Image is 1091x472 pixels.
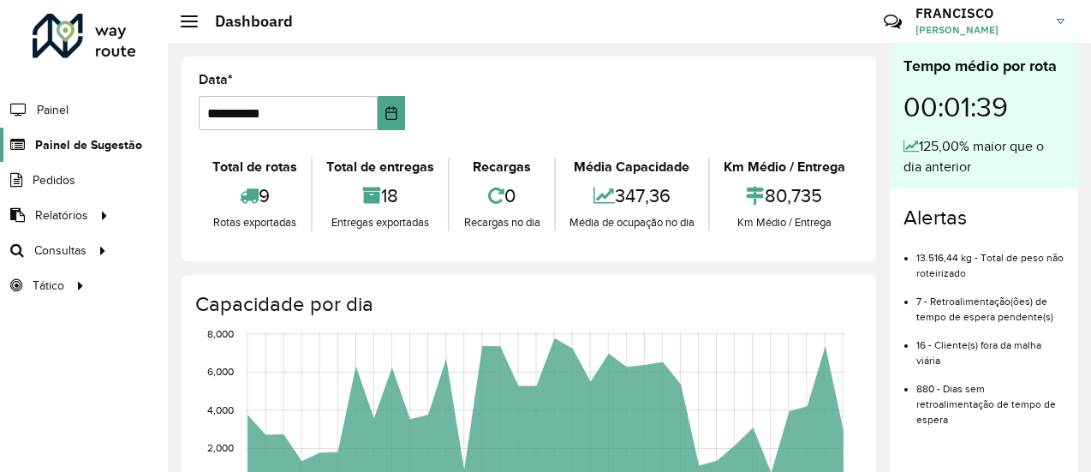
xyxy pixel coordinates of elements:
div: Km Médio / Entrega [714,157,855,177]
span: Relatórios [35,206,88,224]
div: 80,735 [714,177,855,214]
div: Total de entregas [317,157,444,177]
div: Média de ocupação no dia [560,214,704,231]
span: Pedidos [33,171,75,189]
text: 4,000 [207,404,234,415]
a: Contato Rápido [874,3,911,40]
div: 125,00% maior que o dia anterior [903,136,1064,177]
span: Consultas [34,242,86,260]
text: 8,000 [207,328,234,339]
div: 18 [317,177,444,214]
text: 6,000 [207,366,234,377]
div: Tempo médio por rota [903,55,1064,78]
div: Recargas [454,157,549,177]
h2: Dashboard [198,12,293,31]
div: Km Médio / Entrega [714,214,855,231]
span: Painel [37,101,69,119]
h4: Capacidade por dia [195,292,859,317]
h4: Alertas [903,206,1064,230]
span: Painel de Sugestão [35,136,142,154]
div: 9 [203,177,307,214]
div: Média Capacidade [560,157,704,177]
div: 347,36 [560,177,704,214]
li: 16 - Cliente(s) fora da malha viária [916,325,1064,368]
div: 00:01:39 [903,78,1064,136]
span: [PERSON_NAME] [915,22,1044,38]
li: 880 - Dias sem retroalimentação de tempo de espera [916,368,1064,427]
div: Entregas exportadas [317,214,444,231]
li: 7 - Retroalimentação(ões) de tempo de espera pendente(s) [916,281,1064,325]
div: 0 [454,177,549,214]
text: 2,000 [207,443,234,454]
div: Rotas exportadas [203,214,307,231]
label: Data [199,69,233,90]
h3: FRANCISCO [915,5,1044,21]
div: Total de rotas [203,157,307,177]
span: Tático [33,277,64,295]
div: Recargas no dia [454,214,549,231]
button: Choose Date [378,96,405,130]
li: 13.516,44 kg - Total de peso não roteirizado [916,237,1064,281]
